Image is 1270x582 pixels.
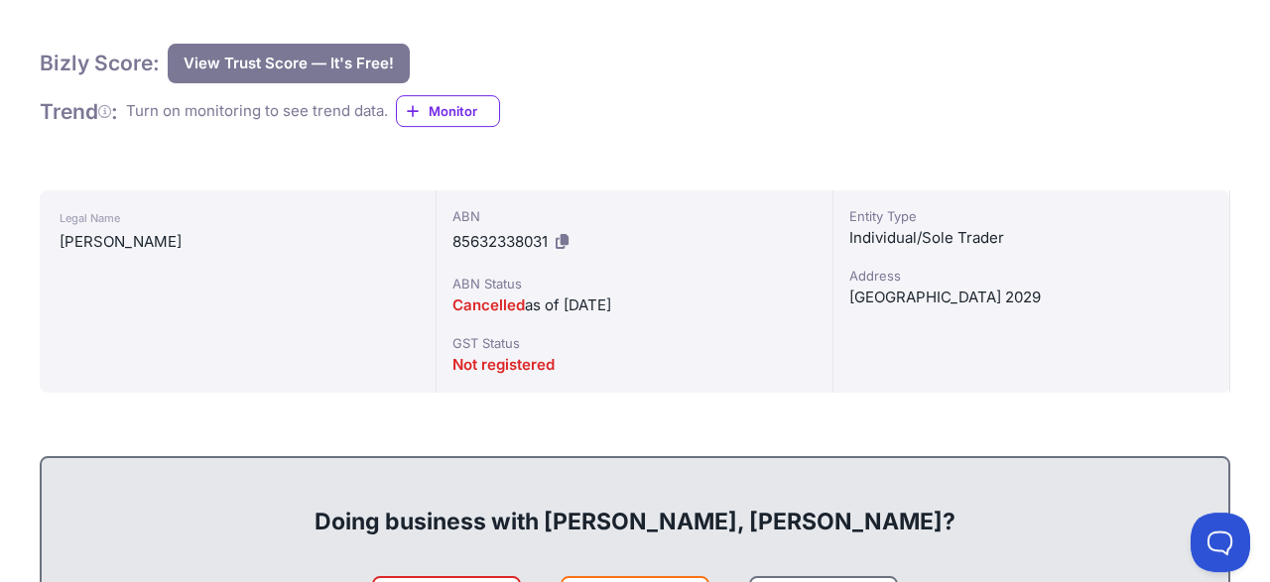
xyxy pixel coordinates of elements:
[452,295,525,314] span: Cancelled
[62,474,1208,537] div: Doing business with [PERSON_NAME], [PERSON_NAME]?
[452,293,817,317] div: as of [DATE]
[849,206,1213,226] div: Entity Type
[849,266,1213,286] div: Address
[452,355,555,374] span: Not registered
[396,95,500,127] a: Monitor
[1191,513,1250,572] iframe: Toggle Customer Support
[849,226,1213,250] div: Individual/Sole Trader
[126,100,388,123] div: Turn on monitoring to see trend data.
[452,232,548,251] span: 85632338031
[168,44,410,83] button: View Trust Score — It's Free!
[849,286,1213,309] div: [GEOGRAPHIC_DATA] 2029
[429,101,499,121] span: Monitor
[60,206,416,230] div: Legal Name
[40,50,160,76] h1: Bizly Score:
[452,274,817,293] div: ABN Status
[40,98,118,125] h1: Trend :
[60,230,416,254] div: [PERSON_NAME]
[452,333,817,353] div: GST Status
[452,206,817,226] div: ABN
